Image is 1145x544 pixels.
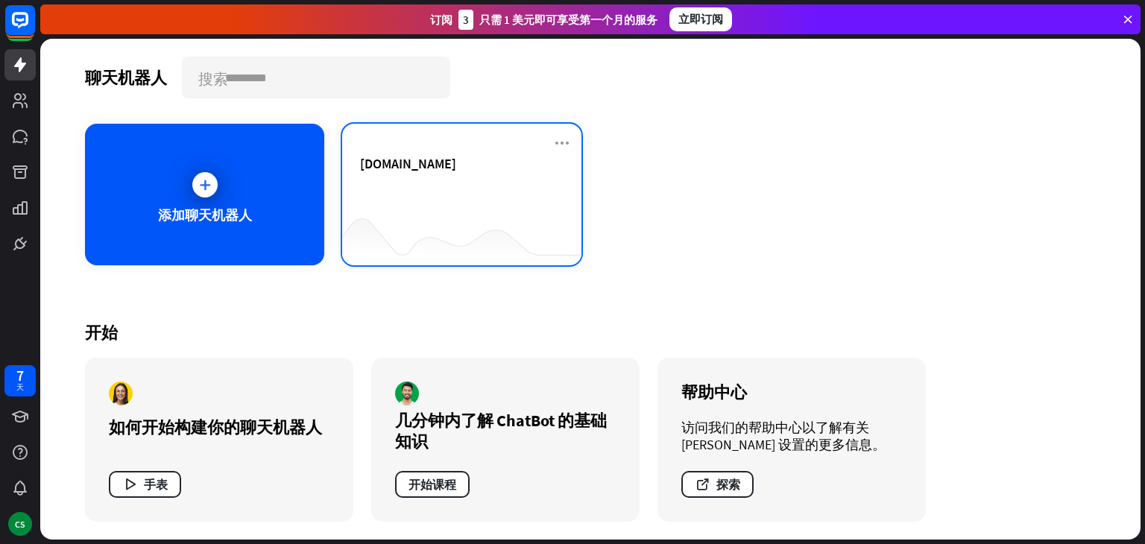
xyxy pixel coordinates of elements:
[395,382,419,405] img: 作者
[109,471,181,498] button: 手表
[16,382,24,392] font: 天
[85,322,118,343] font: 开始
[430,13,452,27] font: 订阅
[360,155,456,172] span: coinhouse-ex.com
[4,365,36,396] a: 7 天
[12,6,57,51] button: 打开 LiveChat 聊天小部件
[395,410,607,452] font: 几分钟内了解 ChatBot 的基础知识
[15,519,25,530] font: CS
[395,471,470,498] button: 开始课程
[144,477,168,492] font: 手表
[158,206,252,224] font: 添加聊天机器人
[16,366,24,385] font: 7
[678,12,723,26] font: 立即订阅
[716,477,740,492] font: 探索
[109,417,322,437] font: 如何开始构建你的聊天机器人
[479,13,657,27] font: 只需 1 美元即可享受第一个月的服务
[463,13,469,27] font: 3
[681,382,747,402] font: 帮助中心
[409,477,456,492] font: 开始课程
[681,471,754,498] button: 探索
[85,67,167,88] font: 聊天机器人
[681,419,886,453] font: 访问我们的帮助中心以了解有关 [PERSON_NAME] 设置的更多信息。
[360,155,456,172] font: [DOMAIN_NAME]
[109,382,133,405] img: 作者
